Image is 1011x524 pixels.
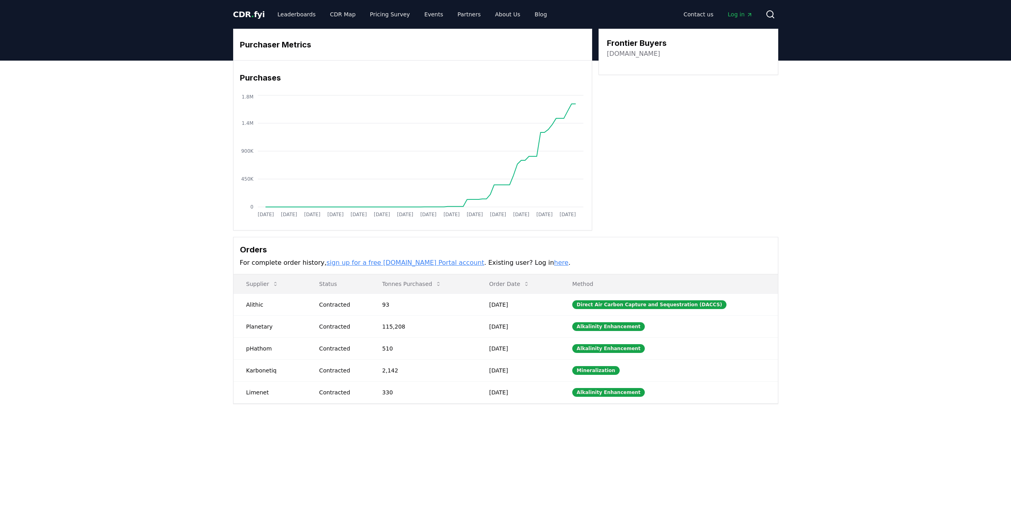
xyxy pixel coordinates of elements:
td: [DATE] [477,337,560,359]
tspan: [DATE] [350,212,367,217]
td: [DATE] [477,294,560,315]
tspan: [DATE] [536,212,553,217]
tspan: [DATE] [513,212,529,217]
p: Status [313,280,363,288]
button: Tonnes Purchased [376,276,448,292]
a: Contact us [677,7,720,22]
tspan: [DATE] [257,212,274,217]
td: Planetary [234,315,306,337]
tspan: [DATE] [559,212,576,217]
tspan: [DATE] [397,212,413,217]
td: 115,208 [369,315,476,337]
a: Events [418,7,450,22]
td: Karbonetiq [234,359,306,381]
td: [DATE] [477,315,560,337]
a: Log in [721,7,759,22]
nav: Main [271,7,553,22]
div: Alkalinity Enhancement [572,322,645,331]
tspan: 1.8M [241,94,253,100]
a: About Us [489,7,526,22]
a: [DOMAIN_NAME] [607,49,660,59]
button: Supplier [240,276,285,292]
td: 330 [369,381,476,403]
div: Contracted [319,323,363,331]
h3: Purchaser Metrics [240,39,585,51]
h3: Frontier Buyers [607,37,667,49]
a: here [554,259,568,266]
a: Blog [528,7,554,22]
tspan: [DATE] [490,212,506,217]
div: Contracted [319,366,363,374]
td: 2,142 [369,359,476,381]
tspan: [DATE] [327,212,344,217]
tspan: [DATE] [420,212,436,217]
a: Partners [451,7,487,22]
td: Limenet [234,381,306,403]
a: Leaderboards [271,7,322,22]
td: 93 [369,294,476,315]
div: Contracted [319,345,363,353]
tspan: [DATE] [304,212,320,217]
tspan: 1.4M [241,120,253,126]
a: CDR Map [324,7,362,22]
td: pHathom [234,337,306,359]
tspan: [DATE] [467,212,483,217]
p: For complete order history, . Existing user? Log in . [240,258,772,268]
span: Log in [728,10,752,18]
td: [DATE] [477,359,560,381]
tspan: 450K [241,176,254,182]
div: Contracted [319,301,363,309]
div: Alkalinity Enhancement [572,344,645,353]
td: 510 [369,337,476,359]
tspan: [DATE] [443,212,459,217]
tspan: [DATE] [374,212,390,217]
a: CDR.fyi [233,9,265,20]
tspan: 0 [250,204,253,210]
h3: Purchases [240,72,585,84]
a: sign up for a free [DOMAIN_NAME] Portal account [326,259,484,266]
span: . [251,10,254,19]
a: Pricing Survey [363,7,416,22]
div: Alkalinity Enhancement [572,388,645,397]
button: Order Date [483,276,536,292]
td: Alithic [234,294,306,315]
nav: Main [677,7,759,22]
h3: Orders [240,244,772,256]
span: CDR fyi [233,10,265,19]
p: Method [566,280,771,288]
div: Contracted [319,388,363,396]
div: Mineralization [572,366,620,375]
tspan: [DATE] [281,212,297,217]
td: [DATE] [477,381,560,403]
tspan: 900K [241,148,254,154]
div: Direct Air Carbon Capture and Sequestration (DACCS) [572,300,726,309]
